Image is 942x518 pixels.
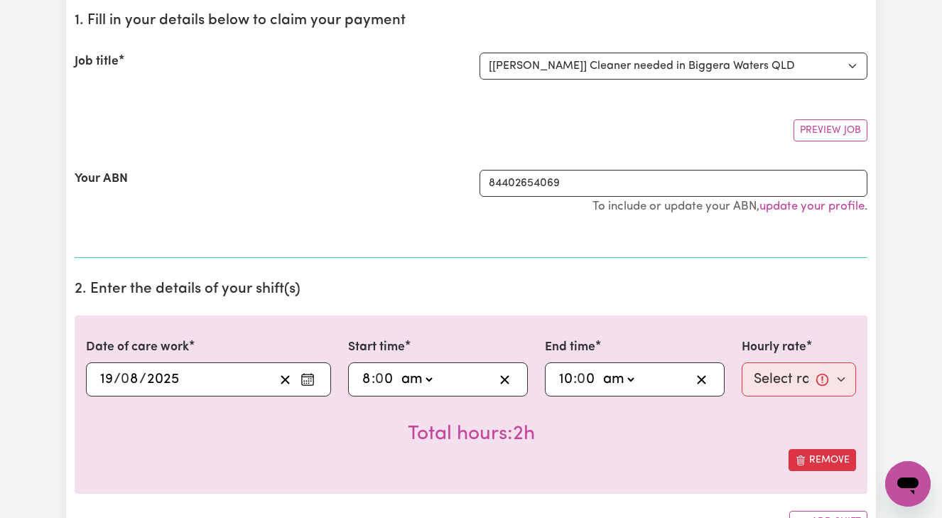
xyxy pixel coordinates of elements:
[759,200,865,212] a: update your profile
[75,170,128,188] label: Your ABN
[121,369,139,390] input: --
[794,119,867,141] button: Preview Job
[789,449,856,471] button: Remove this shift
[372,372,375,387] span: :
[377,369,395,390] input: --
[146,369,180,390] input: ----
[558,369,573,390] input: --
[296,369,319,390] button: Enter the date of care work
[75,53,119,71] label: Job title
[86,338,189,357] label: Date of care work
[348,338,405,357] label: Start time
[75,12,867,30] h2: 1. Fill in your details below to claim your payment
[121,372,129,387] span: 0
[139,372,146,387] span: /
[114,372,121,387] span: /
[274,369,296,390] button: Clear date
[545,338,595,357] label: End time
[578,369,597,390] input: --
[592,200,867,212] small: To include or update your ABN, .
[742,338,806,357] label: Hourly rate
[573,372,577,387] span: :
[375,372,384,387] span: 0
[99,369,114,390] input: --
[362,369,372,390] input: --
[408,424,535,444] span: Total hours worked: 2 hours
[885,461,931,507] iframe: Button to launch messaging window
[75,281,867,298] h2: 2. Enter the details of your shift(s)
[577,372,585,387] span: 0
